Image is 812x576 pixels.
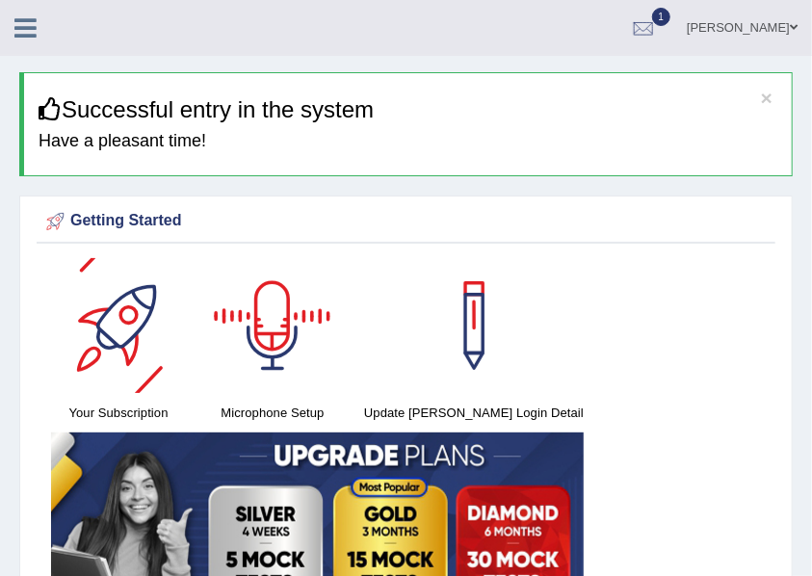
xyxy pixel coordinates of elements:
h4: Update [PERSON_NAME] Login Detail [359,403,589,423]
h4: Your Subscription [51,403,186,423]
h3: Successful entry in the system [39,97,777,122]
h4: Microphone Setup [205,403,340,423]
span: 1 [652,8,671,26]
h4: Have a pleasant time! [39,132,777,151]
div: Getting Started [41,207,771,236]
button: × [761,88,773,108]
